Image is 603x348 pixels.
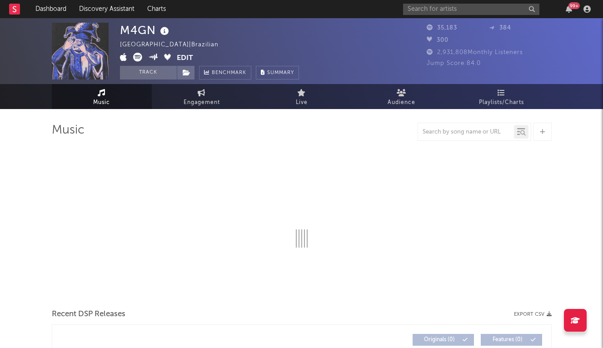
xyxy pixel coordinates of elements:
a: Music [52,84,152,109]
div: [GEOGRAPHIC_DATA] | Brazilian [120,40,229,50]
input: Search by song name or URL [418,129,514,136]
span: 35,183 [427,25,457,31]
button: 99+ [566,5,572,13]
button: Export CSV [514,312,552,317]
button: Features(0) [481,334,542,346]
a: Engagement [152,84,252,109]
span: Audience [388,97,415,108]
button: Summary [256,66,299,80]
span: Engagement [184,97,220,108]
button: Originals(0) [413,334,474,346]
a: Live [252,84,352,109]
span: Originals ( 0 ) [419,337,460,343]
button: Edit [177,53,193,64]
input: Search for artists [403,4,539,15]
span: Recent DSP Releases [52,309,125,320]
span: Playlists/Charts [479,97,524,108]
a: Playlists/Charts [452,84,552,109]
span: 384 [489,25,511,31]
span: 2,931,808 Monthly Listeners [427,50,523,55]
span: Features ( 0 ) [487,337,528,343]
div: M4GN [120,23,171,38]
a: Audience [352,84,452,109]
div: 99 + [568,2,580,9]
span: 300 [427,37,449,43]
button: Track [120,66,177,80]
span: Live [296,97,308,108]
a: Benchmark [199,66,251,80]
span: Summary [267,70,294,75]
span: Benchmark [212,68,246,79]
span: Music [93,97,110,108]
span: Jump Score: 84.0 [427,60,481,66]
